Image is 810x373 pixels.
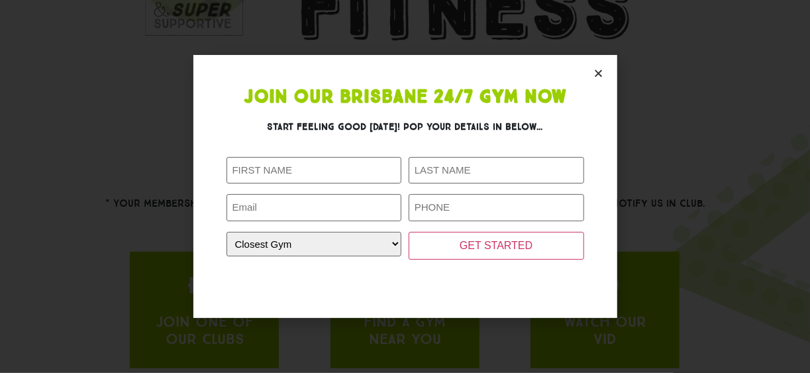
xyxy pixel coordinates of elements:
input: Email [227,194,402,221]
h1: Join Our Brisbane 24/7 Gym Now [227,88,584,107]
a: Close [594,68,604,78]
input: PHONE [409,194,584,221]
input: FIRST NAME [227,157,402,184]
input: GET STARTED [409,232,584,260]
h3: Start feeling good [DATE]! Pop your details in below... [227,120,584,134]
input: LAST NAME [409,157,584,184]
